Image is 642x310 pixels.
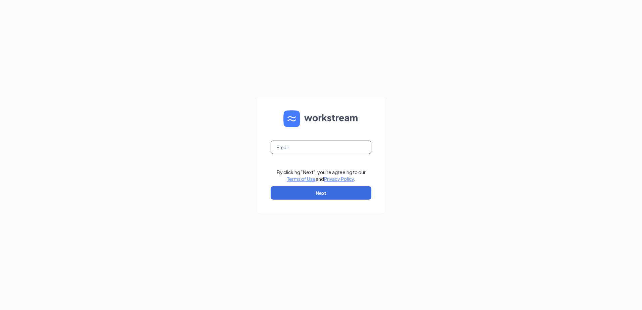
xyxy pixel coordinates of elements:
[324,176,354,182] a: Privacy Policy
[271,186,371,200] button: Next
[277,169,366,182] div: By clicking "Next", you're agreeing to our and .
[271,141,371,154] input: Email
[283,110,359,127] img: WS logo and Workstream text
[287,176,316,182] a: Terms of Use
